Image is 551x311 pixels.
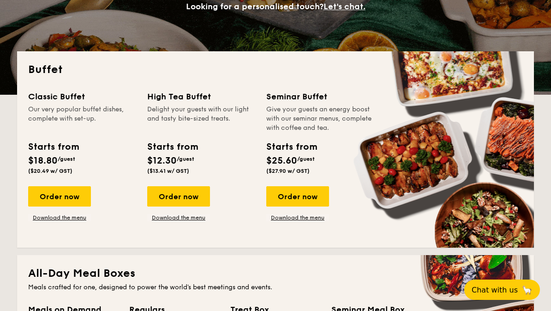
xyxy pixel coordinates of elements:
span: Looking for a personalised touch? [186,1,323,12]
div: Delight your guests with our light and tasty bite-sized treats. [147,105,255,133]
span: /guest [177,156,194,162]
span: $12.30 [147,155,177,166]
span: /guest [58,156,75,162]
button: Chat with us🦙 [464,280,540,300]
div: Starts from [147,140,198,154]
div: Meals crafted for one, designed to power the world's best meetings and events. [28,283,523,292]
div: Starts from [28,140,78,154]
h2: Buffet [28,62,523,77]
span: Let's chat. [323,1,365,12]
span: $18.80 [28,155,58,166]
a: Download the menu [266,214,329,221]
span: $25.60 [266,155,297,166]
span: /guest [297,156,315,162]
div: Give your guests an energy boost with our seminar menus, complete with coffee and tea. [266,105,374,133]
span: ($27.90 w/ GST) [266,168,310,174]
span: 🦙 [521,285,533,295]
span: ($20.49 w/ GST) [28,168,72,174]
span: ($13.41 w/ GST) [147,168,189,174]
div: High Tea Buffet [147,90,255,103]
a: Download the menu [147,214,210,221]
div: Our very popular buffet dishes, complete with set-up. [28,105,136,133]
h2: All-Day Meal Boxes [28,266,523,281]
div: Order now [266,186,329,207]
div: Order now [28,186,91,207]
div: Seminar Buffet [266,90,374,103]
div: Starts from [266,140,317,154]
div: Classic Buffet [28,90,136,103]
a: Download the menu [28,214,91,221]
span: Chat with us [472,286,518,294]
div: Order now [147,186,210,207]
